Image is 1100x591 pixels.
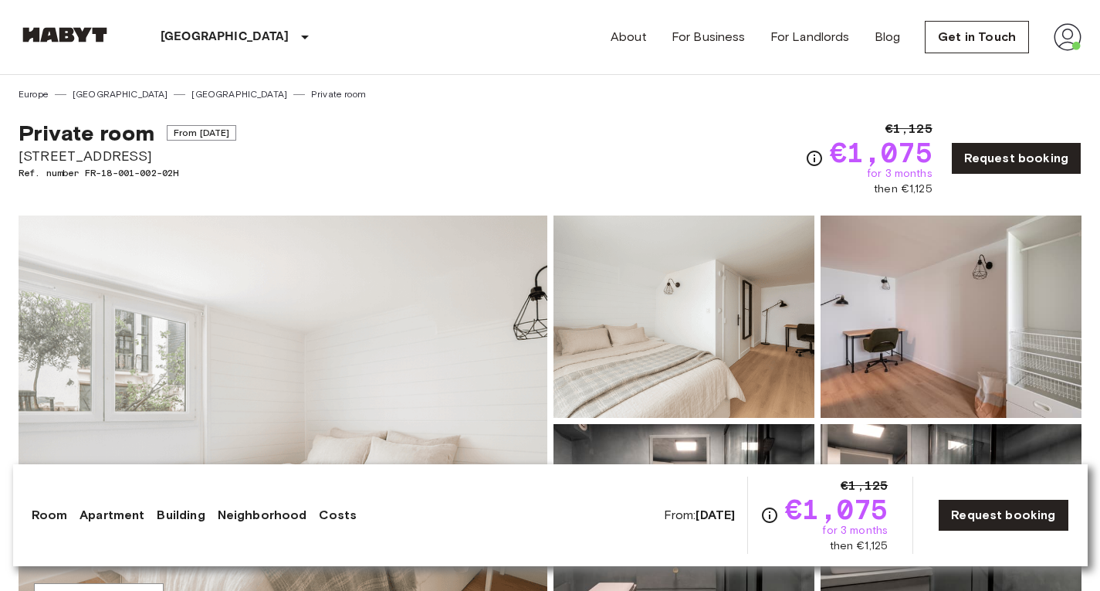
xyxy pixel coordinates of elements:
a: Room [32,506,68,525]
svg: Check cost overview for full price breakdown. Please note that discounts apply to new joiners onl... [760,506,779,525]
p: [GEOGRAPHIC_DATA] [161,28,289,46]
b: [DATE] [696,508,735,522]
a: About [611,28,647,46]
img: avatar [1054,23,1081,51]
span: €1,125 [885,120,932,138]
span: for 3 months [822,523,888,538]
a: Costs [319,506,357,525]
img: Picture of unit FR-18-001-002-02H [821,216,1081,418]
img: Picture of unit FR-18-001-002-02H [553,216,814,418]
a: [GEOGRAPHIC_DATA] [191,87,287,101]
span: €1,125 [841,477,888,495]
span: for 3 months [867,166,932,182]
a: Apartment [80,506,144,525]
img: Habyt [19,27,111,42]
span: Ref. number FR-18-001-002-02H [19,166,236,180]
a: [GEOGRAPHIC_DATA] [73,87,168,101]
a: Europe [19,87,49,101]
span: €1,075 [830,138,932,166]
span: From: [664,507,736,524]
a: Building [157,506,205,525]
a: Request booking [951,142,1081,175]
a: Private room [311,87,366,101]
a: For Business [672,28,746,46]
span: From [DATE] [167,125,237,141]
a: For Landlords [770,28,850,46]
a: Blog [875,28,901,46]
a: Request booking [938,499,1068,532]
span: Private room [19,120,154,146]
a: Get in Touch [925,21,1029,53]
span: €1,075 [785,495,888,523]
span: then €1,125 [874,182,932,197]
span: [STREET_ADDRESS] [19,146,236,166]
svg: Check cost overview for full price breakdown. Please note that discounts apply to new joiners onl... [805,149,824,168]
a: Neighborhood [218,506,307,525]
span: then €1,125 [830,538,888,554]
